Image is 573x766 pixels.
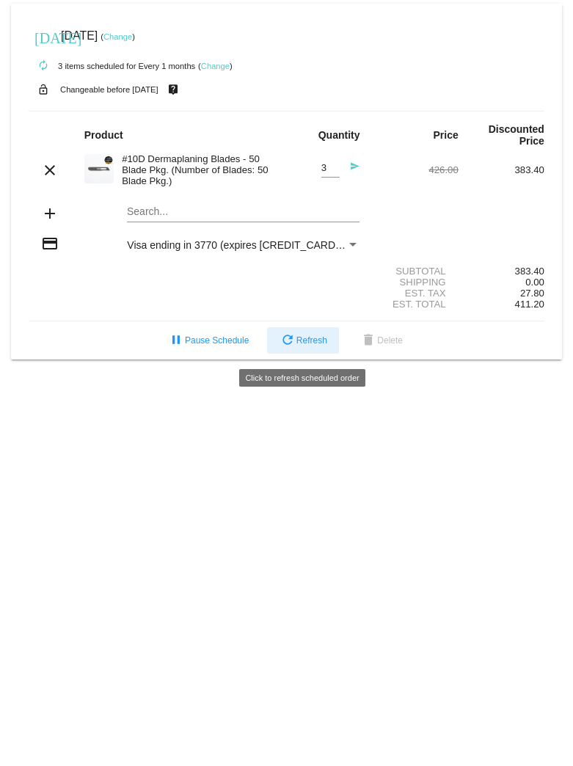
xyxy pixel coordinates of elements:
[348,327,415,354] button: Delete
[373,288,459,299] div: Est. Tax
[198,62,233,70] small: ( )
[84,129,123,141] strong: Product
[318,129,360,141] strong: Quantity
[279,335,327,346] span: Refresh
[489,123,544,147] strong: Discounted Price
[342,161,360,179] mat-icon: send
[201,62,230,70] a: Change
[373,164,459,175] div: 426.00
[279,332,296,350] mat-icon: refresh
[127,206,360,218] input: Search...
[360,332,377,350] mat-icon: delete
[127,239,373,251] span: Visa ending in 3770 (expires [CREDIT_CARD_DATA])
[459,164,544,175] div: 383.40
[127,239,360,251] mat-select: Payment Method
[321,163,340,174] input: Quantity
[156,327,260,354] button: Pause Schedule
[520,288,544,299] span: 27.80
[84,154,114,183] img: dermaplanepro-10d-dermaplaning-blade-close-up.png
[373,277,459,288] div: Shipping
[60,85,158,94] small: Changeable before [DATE]
[459,266,544,277] div: 383.40
[101,32,135,41] small: ( )
[267,327,339,354] button: Refresh
[373,266,459,277] div: Subtotal
[525,277,544,288] span: 0.00
[164,80,182,99] mat-icon: live_help
[167,332,185,350] mat-icon: pause
[373,299,459,310] div: Est. Total
[34,28,52,45] mat-icon: [DATE]
[167,335,249,346] span: Pause Schedule
[29,62,195,70] small: 3 items scheduled for Every 1 months
[114,153,286,186] div: #10D Dermaplaning Blades - 50 Blade Pkg. (Number of Blades: 50 Blade Pkg.)
[434,129,459,141] strong: Price
[41,235,59,252] mat-icon: credit_card
[41,161,59,179] mat-icon: clear
[103,32,132,41] a: Change
[41,205,59,222] mat-icon: add
[515,299,544,310] span: 411.20
[360,335,403,346] span: Delete
[34,57,52,75] mat-icon: autorenew
[34,80,52,99] mat-icon: lock_open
